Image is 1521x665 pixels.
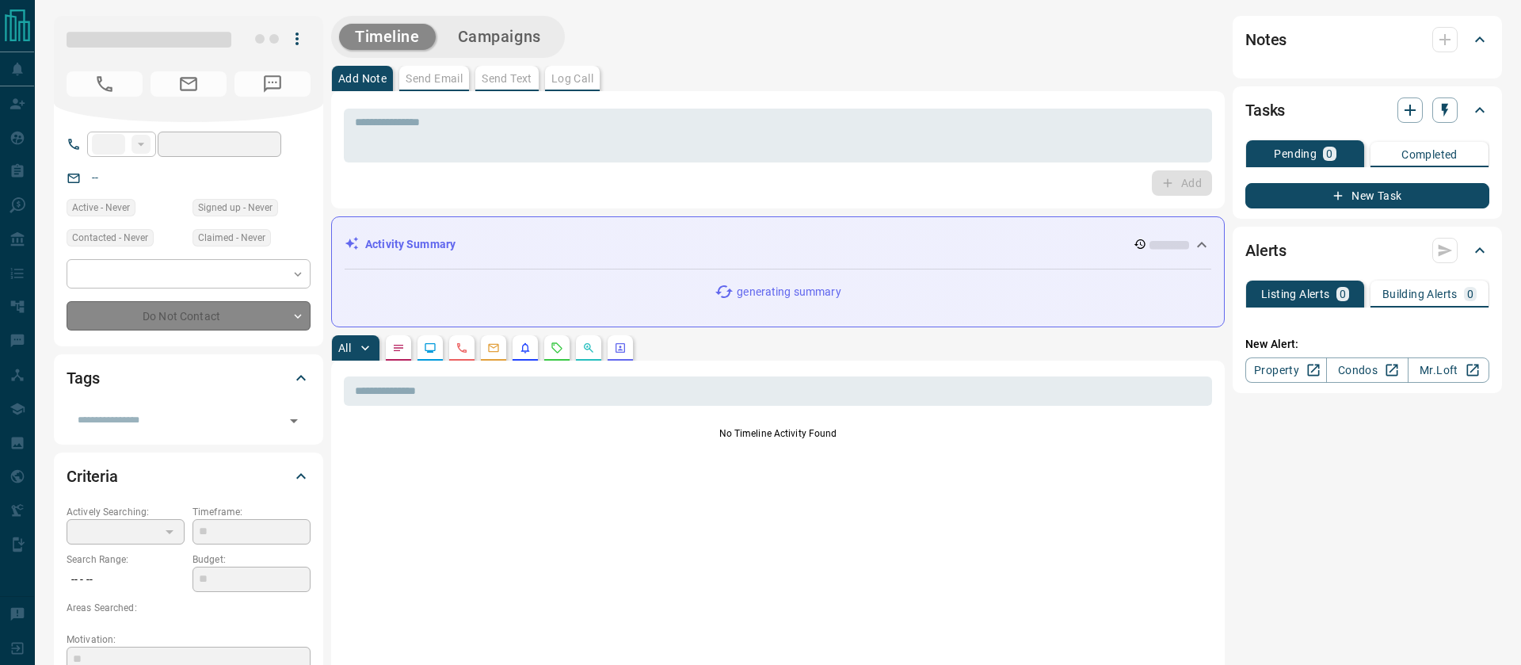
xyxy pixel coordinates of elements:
p: Areas Searched: [67,601,311,615]
h2: Tags [67,365,99,391]
h2: Tasks [1245,97,1285,123]
p: Budget: [193,552,311,567]
span: Active - Never [72,200,130,216]
h2: Criteria [67,464,118,489]
p: Pending [1274,148,1317,159]
button: New Task [1245,183,1489,208]
button: Timeline [339,24,436,50]
a: Mr.Loft [1408,357,1489,383]
button: Campaigns [442,24,557,50]
div: Activity Summary [345,230,1211,259]
p: New Alert: [1245,336,1489,353]
p: 0 [1326,148,1332,159]
p: Add Note [338,73,387,84]
span: No Number [234,71,311,97]
span: Signed up - Never [198,200,273,216]
p: Motivation: [67,633,311,647]
span: Contacted - Never [72,230,148,246]
div: Tags [67,359,311,397]
p: Timeframe: [193,505,311,519]
a: Condos [1326,357,1408,383]
div: Notes [1245,21,1489,59]
p: Listing Alerts [1261,289,1330,300]
p: -- - -- [67,567,185,593]
h2: Alerts [1245,238,1287,263]
p: All [338,342,351,354]
div: Do Not Contact [67,301,311,331]
svg: Emails [487,342,500,354]
p: Building Alerts [1382,289,1458,300]
span: Claimed - Never [198,230,265,246]
p: Search Range: [67,552,185,567]
svg: Listing Alerts [519,342,532,354]
div: Criteria [67,457,311,495]
p: Actively Searching: [67,505,185,519]
svg: Opportunities [582,342,595,354]
svg: Requests [551,342,563,354]
div: Alerts [1245,231,1489,269]
svg: Agent Actions [614,342,627,354]
p: Completed [1401,149,1458,160]
p: No Timeline Activity Found [344,426,1212,441]
p: 0 [1467,289,1473,300]
p: 0 [1340,289,1346,300]
h2: Notes [1245,27,1287,52]
svg: Lead Browsing Activity [424,342,436,354]
button: Open [283,410,305,432]
div: Tasks [1245,91,1489,129]
svg: Notes [392,342,405,354]
a: -- [92,171,98,184]
a: Property [1245,357,1327,383]
svg: Calls [456,342,468,354]
span: No Email [151,71,227,97]
p: Activity Summary [365,236,456,253]
p: generating summary [737,284,841,300]
span: No Number [67,71,143,97]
